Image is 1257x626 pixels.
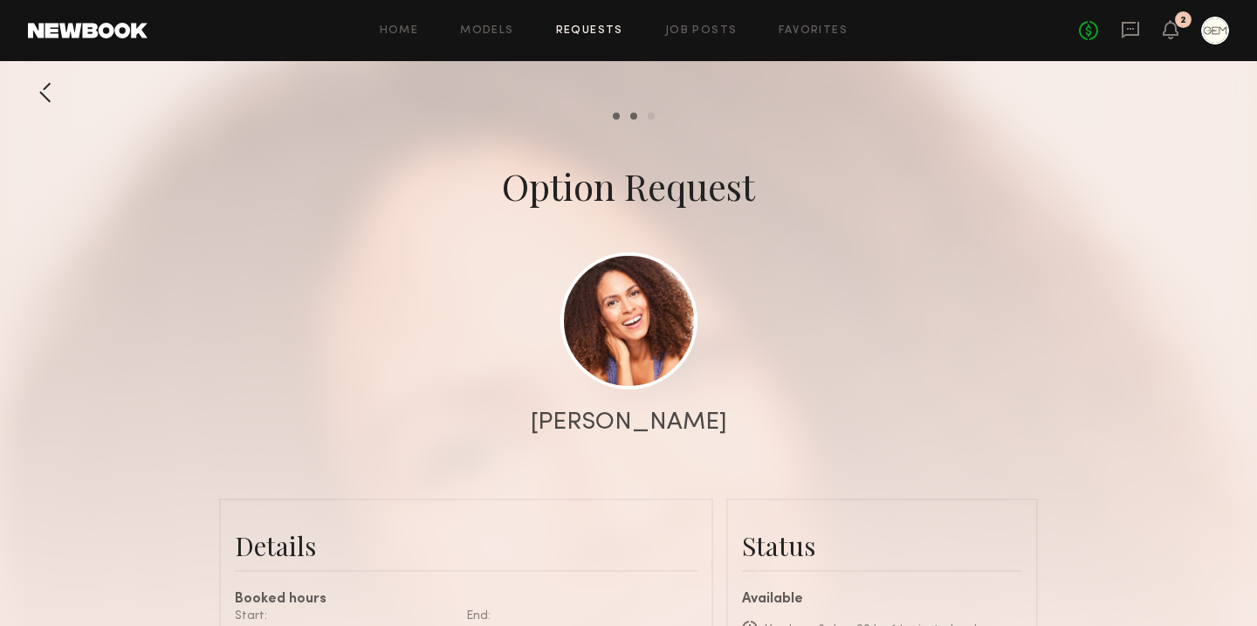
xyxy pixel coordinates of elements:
[531,410,727,435] div: [PERSON_NAME]
[466,607,684,625] div: End:
[556,25,623,37] a: Requests
[665,25,738,37] a: Job Posts
[235,593,697,607] div: Booked hours
[502,162,755,210] div: Option Request
[235,607,453,625] div: Start:
[742,593,1022,607] div: Available
[380,25,419,37] a: Home
[779,25,848,37] a: Favorites
[235,528,697,563] div: Details
[742,528,1022,563] div: Status
[1180,16,1186,25] div: 2
[460,25,513,37] a: Models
